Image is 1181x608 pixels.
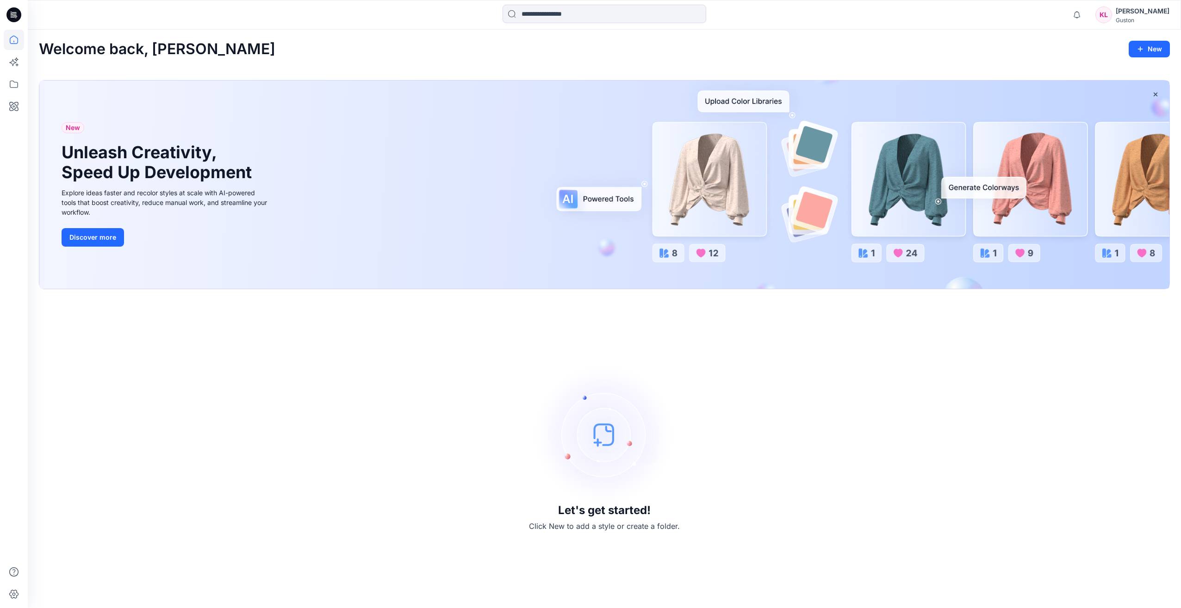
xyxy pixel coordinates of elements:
[558,504,651,517] h3: Let's get started!
[62,143,256,182] h1: Unleash Creativity, Speed Up Development
[1116,17,1169,24] div: Guston
[1116,6,1169,17] div: [PERSON_NAME]
[535,365,674,504] img: empty-state-image.svg
[66,122,80,133] span: New
[39,41,275,58] h2: Welcome back, [PERSON_NAME]
[1095,6,1112,23] div: KL
[62,188,270,217] div: Explore ideas faster and recolor styles at scale with AI-powered tools that boost creativity, red...
[62,228,270,247] a: Discover more
[62,228,124,247] button: Discover more
[529,521,680,532] p: Click New to add a style or create a folder.
[1129,41,1170,57] button: New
